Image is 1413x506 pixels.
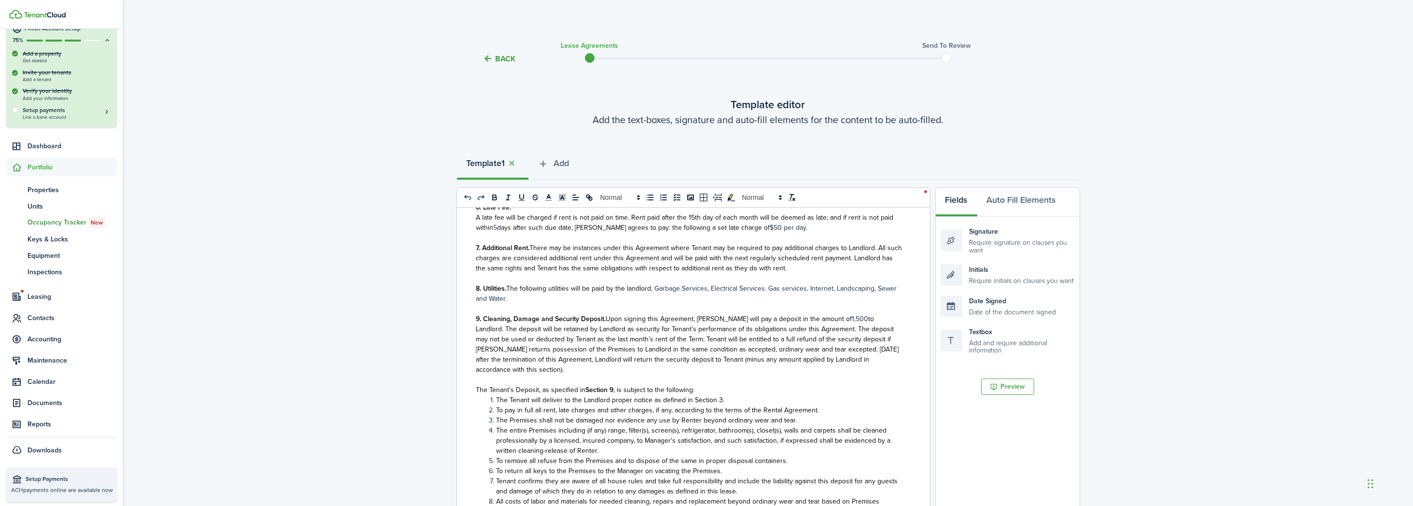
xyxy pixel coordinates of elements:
[528,151,579,180] button: Add
[6,231,117,247] a: Keys & Locks
[6,198,117,214] a: Units
[670,192,684,203] button: list: check
[711,192,724,203] button: pageBreak
[476,283,507,294] strong: 8. Utilities.
[582,192,596,203] button: link
[977,188,1066,217] button: Auto Fill Elements
[476,212,894,233] span: A late fee will be charged if rent is not paid on time. Rent paid after the 15th day of each mont...
[25,25,111,33] h4: Finish Account Setup
[497,425,891,456] span: The entire Premises including (if any) range, filter(s), screen(s), refrigerator, bathroom(s), cl...
[476,243,530,253] strong: 7. Additional Rent.
[606,314,852,324] span: Upon signing this Agreement, [PERSON_NAME] will pay a deposit in the amount of
[657,192,670,203] button: list: ordered
[28,234,117,244] span: Keys & Locks
[768,223,770,233] span: f
[23,106,111,114] h5: Setup payments
[6,49,117,127] div: Finish Account Setup75%
[488,192,501,203] button: bold
[28,292,117,302] span: Leasing
[26,475,112,484] span: Setup Payments
[586,385,614,395] strong: Section 9
[498,223,768,233] span: days after such due date, [PERSON_NAME] agrees to pay: the following a set late charge o
[497,466,722,476] span: To return all keys to the Premises to the Manager on vacating the Premises.
[457,112,1080,127] wizard-step-header-description: Add the text-boxes, signature and auto-fill elements for the content to be auto-filled.
[28,355,117,365] span: Maintenance
[28,141,117,151] span: Dashboard
[6,467,117,502] a: Setup PaymentsACHpayments online are available now
[476,283,903,304] p: , Garbage Services, Electrical Services. Gas services, Internet, Landscaping, Sewer and Water.
[507,283,651,294] span: The following utilities will be paid by the landlord
[28,251,117,261] span: Equipment
[561,41,618,51] h3: Lease Agreements
[91,218,103,227] span: New
[981,379,1034,395] button: Preview
[484,54,516,64] button: Back
[461,192,474,203] button: undo: undo
[28,377,117,387] span: Calendar
[23,114,111,120] span: Link a bank account
[28,334,117,344] span: Accounting
[684,192,697,203] button: image
[643,192,657,203] button: list: bullet
[12,36,24,44] p: 75%
[28,419,117,429] span: Reports
[502,157,505,170] strong: 1
[11,486,112,494] p: ACH
[497,476,898,496] span: Tenant confirms they are aware of all house rules and take full responsibility and include the li...
[614,385,695,395] span: , is subject to the following:
[476,212,903,233] p: 5 $50 per day.
[497,395,725,405] span: The Tenant will deliver to the Landlord proper notice as defined in Section 3.
[457,97,1080,112] wizard-step-header-title: Template editor
[515,192,528,203] button: underline
[497,405,819,415] span: To pay in full all rent, late charges and other charges, if any, according to the terms of the Re...
[697,192,711,203] button: table-better
[28,201,117,211] span: Units
[554,157,569,170] span: Add
[6,415,117,434] a: Reports
[9,10,22,19] img: TenantCloud
[476,243,902,273] span: There may be instances under this Agreement where Tenant may be required to pay additional charge...
[23,106,111,120] a: Setup paymentsLink a bank account
[476,314,903,375] p: 1,500
[1368,469,1373,498] div: Drag
[6,137,117,155] a: Dashboard
[922,41,971,51] h3: Send to review
[476,314,606,324] strong: 9. Cleaning, Damage and Security Deposit.
[467,157,502,170] strong: Template
[6,247,117,264] a: Equipment
[528,192,542,203] button: strike
[497,415,797,425] span: The Premises shall not be damaged nor evidence any use by Renter beyond ordinary wear and tear.
[28,267,117,277] span: Inspections
[24,12,66,18] img: TenantCloud
[476,385,586,395] span: The Tenant’s Deposit, as specified in
[474,192,488,203] button: redo: redo
[28,398,117,408] span: Documents
[23,486,113,494] span: payments online are available now
[1365,460,1413,506] iframe: Chat Widget
[28,445,62,455] span: Downloads
[936,188,977,217] button: Fields
[28,313,117,323] span: Contacts
[724,192,738,203] button: toggleMarkYellow: markYellow
[28,185,117,195] span: Properties
[785,192,799,203] button: clean
[28,217,117,228] span: Occupancy Tracker
[6,214,117,231] a: Occupancy TrackerNew
[501,192,515,203] button: italic
[6,182,117,198] a: Properties
[505,158,519,169] button: Close tab
[497,456,788,466] span: To remove all refuse from the Premises and to dispose of the same in proper disposal containers.
[476,314,899,375] span: to Landlord. The deposit will be retained by Landlord as security for Tenant’s performance of its...
[6,17,117,44] button: Finish Account Setup75%
[28,162,117,172] span: Portfolio
[6,264,117,280] a: Inspections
